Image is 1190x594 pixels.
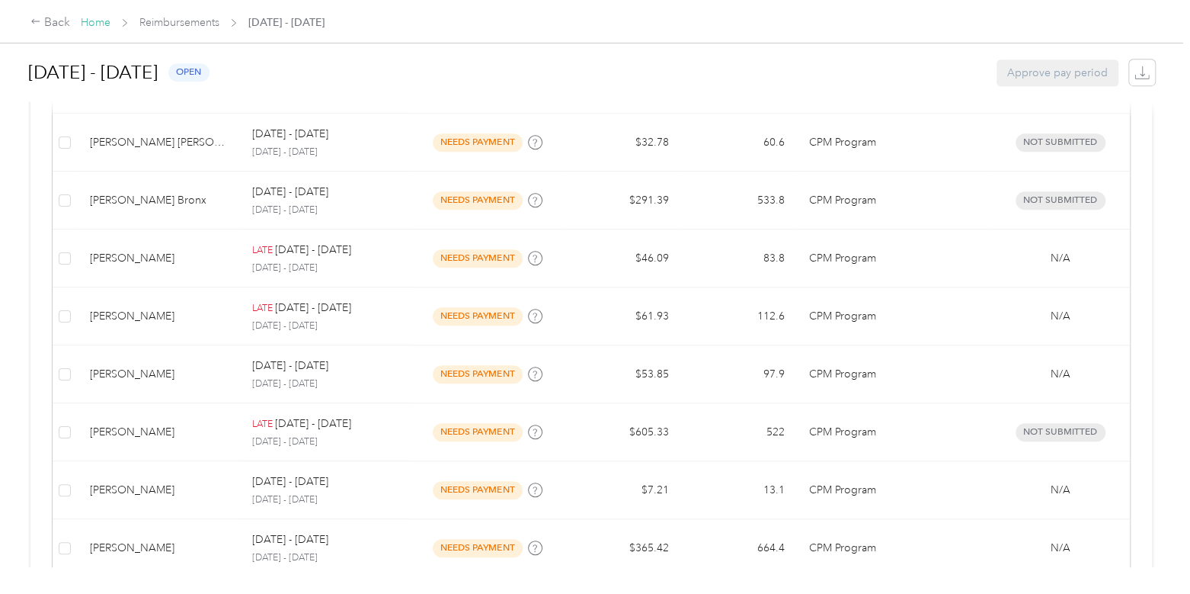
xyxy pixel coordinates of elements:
[433,191,523,209] span: needs payment
[433,133,523,151] span: needs payment
[565,403,680,461] td: $605.33
[275,300,351,316] p: [DATE] - [DATE]
[797,114,990,172] td: CPM Program
[565,172,680,230] td: $291.39
[681,461,797,519] td: 13.1
[252,319,398,333] p: [DATE] - [DATE]
[797,345,990,403] td: CPM Program
[565,461,680,519] td: $7.21
[28,54,158,91] h1: [DATE] - [DATE]
[797,519,990,577] td: CPM Program
[681,403,797,461] td: 522
[565,519,680,577] td: $365.42
[809,482,978,499] p: CPM Program
[252,435,398,449] p: [DATE] - [DATE]
[433,481,523,499] span: needs payment
[252,146,398,159] p: [DATE] - [DATE]
[90,366,228,383] div: [PERSON_NAME]
[139,16,219,29] a: Reimbursements
[30,14,70,32] div: Back
[681,345,797,403] td: 97.9
[990,461,1130,519] td: N/A
[252,262,398,275] p: [DATE] - [DATE]
[565,114,680,172] td: $32.78
[90,250,228,267] div: [PERSON_NAME]
[252,551,398,565] p: [DATE] - [DATE]
[1016,191,1105,209] span: Not submitted
[252,493,398,507] p: [DATE] - [DATE]
[252,204,398,217] p: [DATE] - [DATE]
[565,345,680,403] td: $53.85
[252,418,273,432] p: LATE
[252,126,328,143] p: [DATE] - [DATE]
[797,172,990,230] td: CPM Program
[797,403,990,461] td: CPM Program
[565,287,680,345] td: $61.93
[1105,509,1190,594] iframe: Everlance-gr Chat Button Frame
[681,230,797,287] td: 83.8
[990,230,1130,287] td: N/A
[990,345,1130,403] td: N/A
[90,424,228,441] div: [PERSON_NAME]
[90,134,228,151] div: [PERSON_NAME] [PERSON_NAME]
[90,540,228,557] div: [PERSON_NAME]
[809,308,978,325] p: CPM Program
[433,307,523,325] span: needs payment
[252,302,273,316] p: LATE
[275,242,351,258] p: [DATE] - [DATE]
[990,287,1130,345] td: N/A
[433,365,523,383] span: needs payment
[252,377,398,391] p: [DATE] - [DATE]
[433,249,523,267] span: needs payment
[433,423,523,441] span: needs payment
[681,114,797,172] td: 60.6
[809,134,978,151] p: CPM Program
[168,63,210,81] span: open
[90,192,228,209] div: [PERSON_NAME] Bronx
[1016,133,1105,151] span: Not submitted
[681,287,797,345] td: 112.6
[252,474,328,490] p: [DATE] - [DATE]
[565,230,680,287] td: $46.09
[681,519,797,577] td: 664.4
[275,416,351,432] p: [DATE] - [DATE]
[1016,423,1105,441] span: Not submitted
[797,230,990,287] td: CPM Program
[90,482,228,499] div: [PERSON_NAME]
[809,540,978,557] p: CPM Program
[809,424,978,441] p: CPM Program
[252,184,328,201] p: [DATE] - [DATE]
[248,14,325,31] span: [DATE] - [DATE]
[681,172,797,230] td: 533.8
[797,287,990,345] td: CPM Program
[90,308,228,325] div: [PERSON_NAME]
[252,244,273,258] p: LATE
[433,539,523,557] span: needs payment
[252,531,328,548] p: [DATE] - [DATE]
[809,366,978,383] p: CPM Program
[809,192,978,209] p: CPM Program
[252,358,328,374] p: [DATE] - [DATE]
[809,250,978,267] p: CPM Program
[797,461,990,519] td: CPM Program
[990,519,1130,577] td: N/A
[81,16,110,29] a: Home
